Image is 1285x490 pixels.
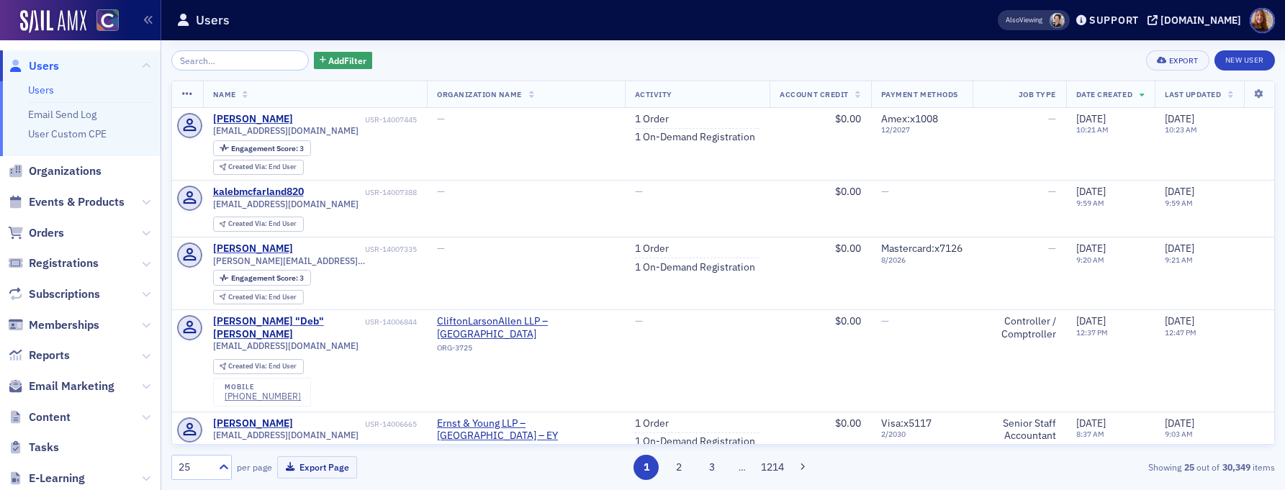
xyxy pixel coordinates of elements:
time: 8:37 AM [1076,429,1104,439]
span: Name [213,89,236,99]
span: — [437,185,445,198]
div: 3 [231,274,304,282]
span: Pamela Galey-Coleman [1050,13,1065,28]
span: — [1048,112,1056,125]
span: [PERSON_NAME][EMAIL_ADDRESS][PERSON_NAME][DOMAIN_NAME] [213,255,418,266]
span: Created Via : [228,162,269,171]
a: Email Send Log [28,108,96,121]
span: [DATE] [1165,417,1194,430]
span: — [881,185,889,198]
h1: Users [196,12,230,29]
div: Created Via: End User [213,290,304,305]
span: — [1048,242,1056,255]
div: Created Via: End User [213,160,304,175]
span: Payment Methods [881,89,958,99]
a: 1 Order [635,113,669,126]
button: 1214 [759,455,785,480]
a: Email Marketing [8,378,114,394]
span: $0.00 [835,185,861,198]
div: mobile [225,383,301,391]
a: 1 Order [635,417,669,430]
time: 10:23 AM [1165,124,1197,135]
span: [EMAIL_ADDRESS][DOMAIN_NAME] [213,125,359,136]
button: Export [1146,50,1209,71]
div: ORG-3725 [437,343,615,358]
span: Content [29,409,71,425]
span: [EMAIL_ADDRESS][DOMAIN_NAME] [213,199,359,209]
div: 25 [179,460,210,475]
span: [DATE] [1076,314,1106,327]
a: New User [1214,50,1275,71]
span: Account Credit [780,89,848,99]
span: Orders [29,225,64,241]
div: Also [1006,15,1019,24]
div: [PERSON_NAME] [213,113,293,126]
div: Engagement Score: 3 [213,270,311,286]
div: USR-14007445 [295,115,417,124]
div: Senior Staff Accountant [983,417,1056,443]
div: kalebmcfarland820 [213,186,304,199]
span: — [437,242,445,255]
span: [DATE] [1076,185,1106,198]
span: [DATE] [1165,185,1194,198]
div: End User [228,294,297,301]
a: Tasks [8,440,59,455]
span: Reports [29,348,70,363]
div: Export [1169,57,1199,65]
span: Engagement Score : [231,273,299,283]
div: USR-14006844 [365,317,417,327]
time: 9:59 AM [1165,198,1193,208]
a: SailAMX [20,10,86,33]
div: End User [228,220,297,228]
div: Support [1089,14,1139,27]
input: Search… [171,50,309,71]
div: [DOMAIN_NAME] [1160,14,1241,27]
a: E-Learning [8,471,85,486]
time: 9:21 AM [1165,255,1193,265]
a: [PERSON_NAME] [213,417,293,430]
a: Registrations [8,255,99,271]
span: Add Filter [328,54,366,67]
span: $0.00 [835,242,861,255]
a: Content [8,409,71,425]
strong: 30,349 [1219,460,1253,473]
a: Memberships [8,317,99,333]
span: Registrations [29,255,99,271]
button: [DOMAIN_NAME] [1148,15,1246,25]
span: — [881,314,889,327]
time: 9:03 AM [1165,429,1193,439]
a: CliftonLarsonAllen LLP – [GEOGRAPHIC_DATA] [437,315,615,340]
span: Created Via : [228,219,269,228]
img: SailAMX [96,9,119,32]
a: Events & Products [8,194,125,210]
span: Profile [1250,8,1275,33]
a: [PHONE_NUMBER] [225,391,301,401]
span: Users [29,58,59,74]
span: CliftonLarsonAllen LLP – Greenwood Village [437,315,615,340]
a: Users [8,58,59,74]
div: End User [228,163,297,171]
div: Engagement Score: 3 [213,140,311,156]
span: Organization Name [437,89,522,99]
span: Job Type [1019,89,1056,99]
span: [DATE] [1076,242,1106,255]
span: Date Created [1076,89,1132,99]
time: 9:20 AM [1076,255,1104,265]
a: View Homepage [86,9,119,34]
span: — [635,314,643,327]
div: USR-14007388 [306,188,417,197]
span: [DATE] [1165,314,1194,327]
span: 12 / 2027 [881,125,962,135]
span: Engagement Score : [231,143,299,153]
a: 1 Order [635,242,669,255]
span: Created Via : [228,361,269,371]
span: Last Updated [1165,89,1221,99]
div: 3 [231,145,304,153]
span: Subscriptions [29,286,100,302]
a: [PERSON_NAME] [213,242,293,255]
time: 10:21 AM [1076,124,1109,135]
a: [PERSON_NAME] "Deb" [PERSON_NAME] [213,315,363,340]
span: Tasks [29,440,59,455]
